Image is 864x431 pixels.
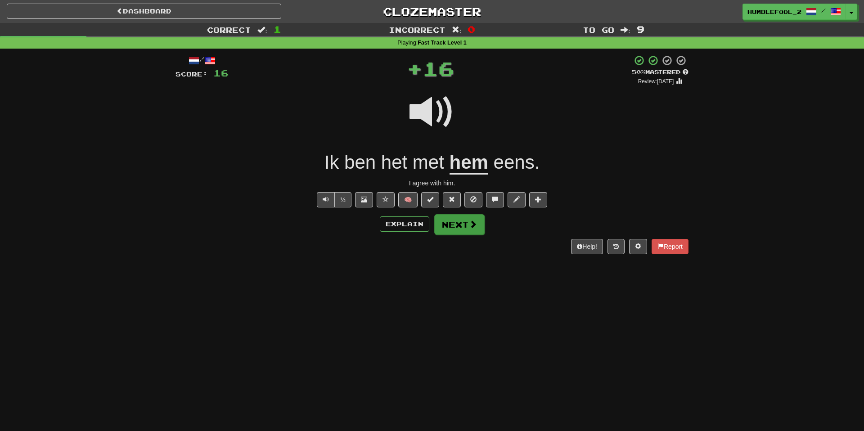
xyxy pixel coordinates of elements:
[443,192,461,207] button: Reset to 0% Mastered (alt+r)
[175,55,229,66] div: /
[423,57,454,80] span: 16
[381,152,407,173] span: het
[637,24,644,35] span: 9
[821,7,826,13] span: /
[747,8,801,16] span: humblefool_2
[334,192,351,207] button: ½
[344,152,376,173] span: ben
[389,25,445,34] span: Incorrect
[407,55,423,82] span: +
[488,152,540,173] span: .
[607,239,625,254] button: Round history (alt+y)
[398,192,418,207] button: 🧠
[494,152,535,173] span: eens
[274,24,281,35] span: 1
[452,26,462,34] span: :
[486,192,504,207] button: Discuss sentence (alt+u)
[621,26,630,34] span: :
[175,179,688,188] div: I agree with him.
[652,239,688,254] button: Report
[377,192,395,207] button: Favorite sentence (alt+f)
[315,192,351,207] div: Text-to-speech controls
[632,68,688,76] div: Mastered
[464,192,482,207] button: Ignore sentence (alt+i)
[257,26,267,34] span: :
[468,24,475,35] span: 0
[421,192,439,207] button: Set this sentence to 100% Mastered (alt+m)
[638,78,674,85] small: Review: [DATE]
[413,152,444,173] span: met
[7,4,281,19] a: Dashboard
[213,67,229,78] span: 16
[583,25,614,34] span: To go
[742,4,846,20] a: humblefool_2 /
[434,214,485,235] button: Next
[355,192,373,207] button: Show image (alt+x)
[175,70,208,78] span: Score:
[418,40,467,46] strong: Fast Track Level 1
[380,216,429,232] button: Explain
[324,152,339,173] span: Ik
[571,239,603,254] button: Help!
[529,192,547,207] button: Add to collection (alt+a)
[317,192,335,207] button: Play sentence audio (ctl+space)
[295,4,569,19] a: Clozemaster
[207,25,251,34] span: Correct
[632,68,645,76] span: 50 %
[450,152,488,175] u: hem
[508,192,526,207] button: Edit sentence (alt+d)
